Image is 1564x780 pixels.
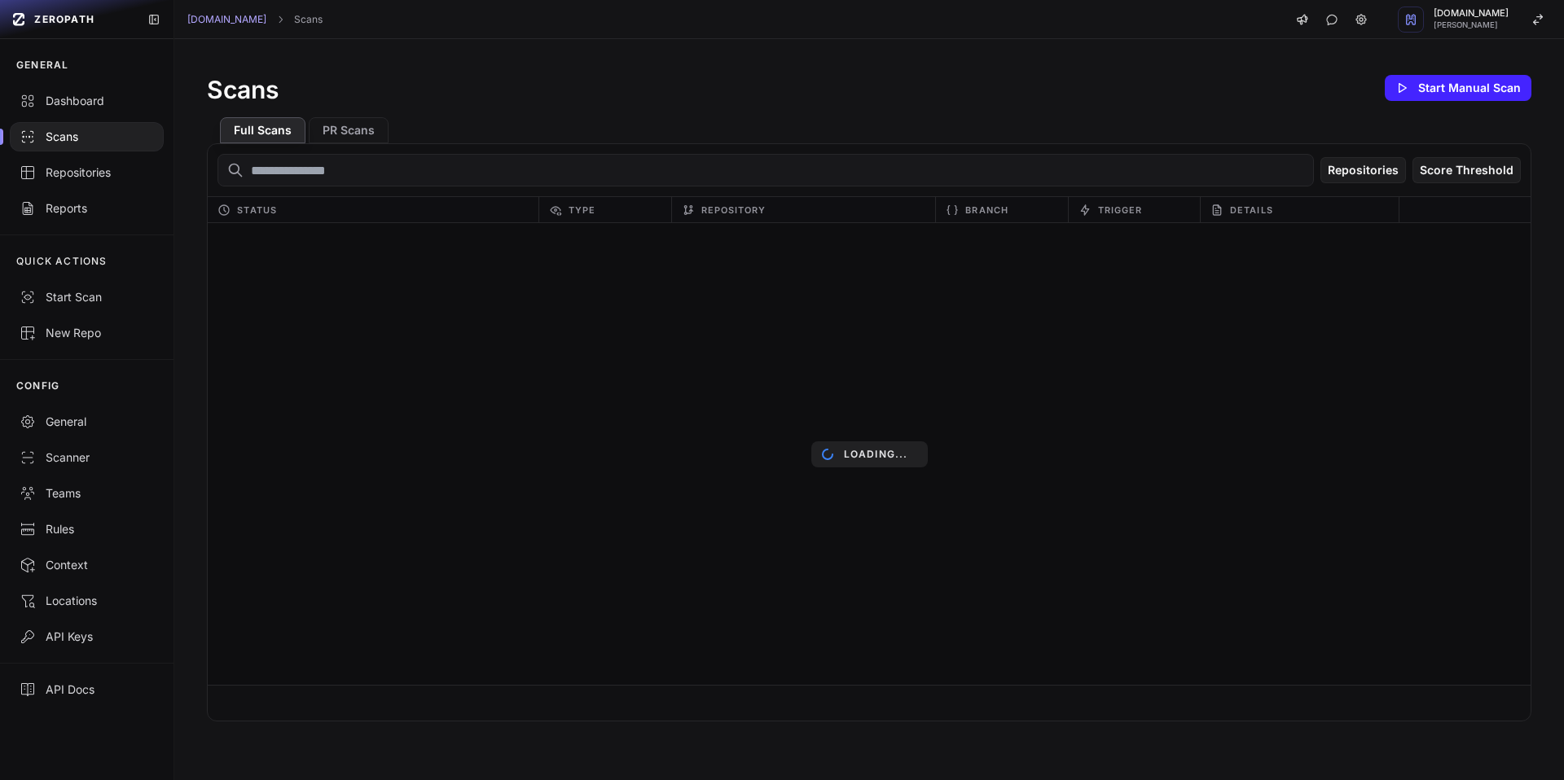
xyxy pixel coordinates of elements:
[20,557,154,573] div: Context
[20,325,154,341] div: New Repo
[294,13,323,26] a: Scans
[1230,200,1273,220] span: Details
[1385,75,1531,101] button: Start Manual Scan
[20,129,154,145] div: Scans
[20,289,154,305] div: Start Scan
[16,379,59,392] p: CONFIG
[207,75,279,104] h1: Scans
[965,200,1008,220] span: Branch
[237,200,277,220] span: Status
[16,59,68,72] p: GENERAL
[701,200,767,220] span: Repository
[20,93,154,109] div: Dashboard
[20,200,154,217] div: Reports
[1098,200,1143,220] span: Trigger
[20,449,154,466] div: Scanner
[1434,21,1509,29] span: [PERSON_NAME]
[187,13,323,26] nav: breadcrumb
[220,117,305,143] button: Full Scans
[20,629,154,645] div: API Keys
[7,7,134,33] a: ZEROPATH
[1434,9,1509,18] span: [DOMAIN_NAME]
[844,448,908,461] p: Loading...
[20,593,154,609] div: Locations
[1320,157,1406,183] button: Repositories
[20,681,154,698] div: API Docs
[187,13,266,26] a: [DOMAIN_NAME]
[275,14,286,25] svg: chevron right,
[20,521,154,537] div: Rules
[16,255,108,268] p: QUICK ACTIONS
[309,117,389,143] button: PR Scans
[20,485,154,502] div: Teams
[34,13,94,26] span: ZEROPATH
[1412,157,1521,183] button: Score Threshold
[569,200,595,220] span: Type
[20,164,154,181] div: Repositories
[20,414,154,430] div: General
